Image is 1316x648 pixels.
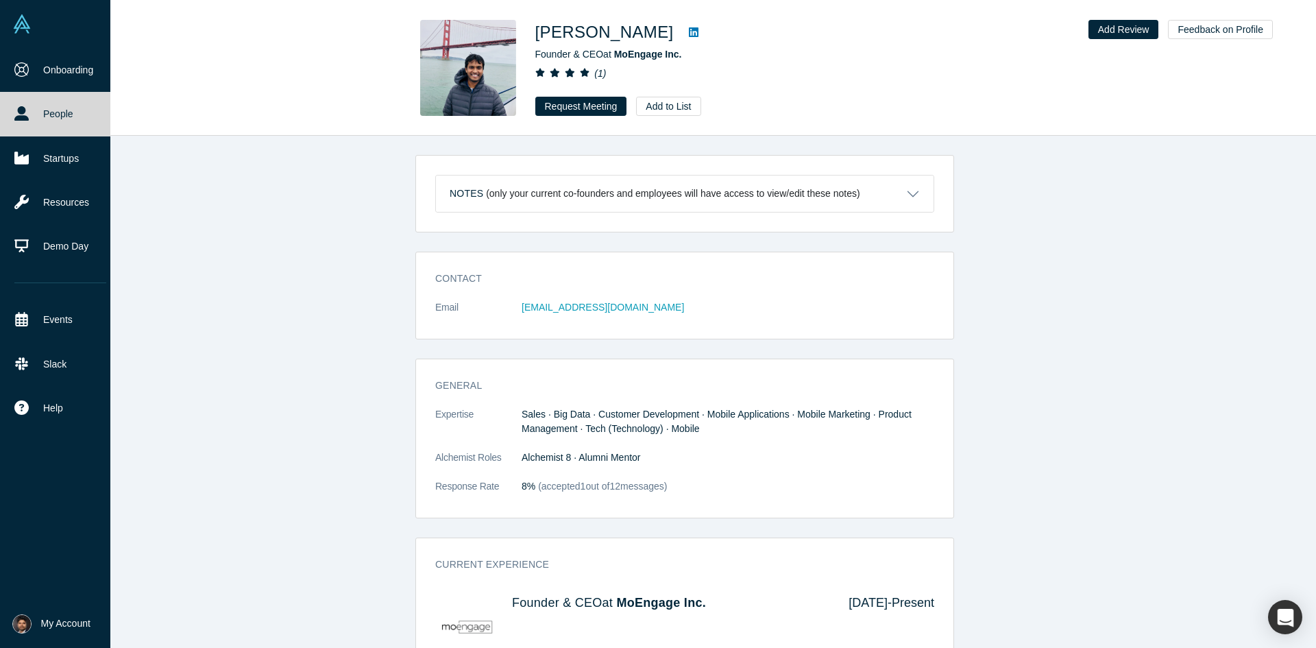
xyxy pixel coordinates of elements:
[594,68,606,79] i: ( 1 )
[535,20,674,45] h1: [PERSON_NAME]
[522,481,535,492] span: 8%
[535,97,627,116] button: Request Meeting
[420,20,516,116] img: Raviteja Dodda's Profile Image
[435,300,522,329] dt: Email
[12,614,90,634] button: My Account
[535,49,682,60] span: Founder & CEO at
[486,188,860,200] p: (only your current co-founders and employees will have access to view/edit these notes)
[435,557,915,572] h3: Current Experience
[43,401,63,416] span: Help
[435,272,915,286] h3: Contact
[1088,20,1159,39] button: Add Review
[512,596,829,611] h4: Founder & CEO at
[616,596,706,610] a: MoEngage Inc.
[522,302,684,313] a: [EMAIL_ADDRESS][DOMAIN_NAME]
[435,479,522,508] dt: Response Rate
[522,409,912,434] span: Sales · Big Data · Customer Development · Mobile Applications · Mobile Marketing · Product Manage...
[450,187,483,201] h3: Notes
[435,407,522,451] dt: Expertise
[12,14,32,34] img: Alchemist Vault Logo
[435,451,522,479] dt: Alchemist Roles
[41,616,90,631] span: My Account
[636,97,700,116] button: Add to List
[614,49,682,60] a: MoEngage Inc.
[522,451,934,465] dd: Alchemist 8 · Alumni Mentor
[535,481,667,492] span: (accepted 1 out of 12 messages)
[436,176,934,212] button: Notes (only your current co-founders and employees will have access to view/edit these notes)
[435,379,915,393] h3: General
[1168,20,1273,39] button: Feedback on Profile
[12,614,32,634] img: Shine Oovattil's Account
